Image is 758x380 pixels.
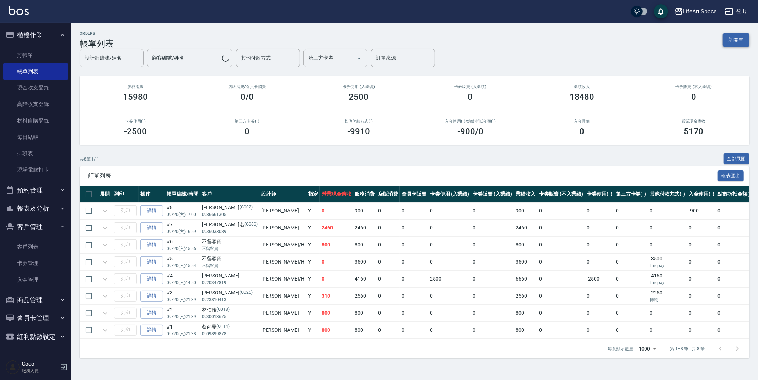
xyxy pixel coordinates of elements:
th: 卡券使用 (入業績) [428,186,471,203]
td: 0 [471,322,514,338]
td: 0 [648,219,687,236]
a: 報表匯出 [718,172,744,179]
td: 0 [687,237,716,253]
button: 全部展開 [724,153,750,164]
button: save [654,4,668,18]
td: 0 [716,237,755,253]
p: Linepay [650,279,686,286]
td: 0 [716,219,755,236]
h2: 入金使用(-) /點數折抵金額(-) [423,119,517,124]
th: 店販消費 [376,186,400,203]
td: 0 [471,305,514,321]
td: 4160 [353,271,377,287]
a: 打帳單 [3,47,68,63]
td: -2250 [648,288,687,304]
td: 0 [648,305,687,321]
td: 0 [614,219,648,236]
td: 0 [428,237,471,253]
a: 現金收支登錄 [3,80,68,96]
button: 新開單 [723,33,749,47]
td: 2560 [514,288,537,304]
td: [PERSON_NAME] /H [259,237,306,253]
a: 入金管理 [3,272,68,288]
h3: -9910 [348,126,370,136]
td: 0 [614,322,648,338]
h2: 業績收入 [535,85,629,89]
td: 0 [585,254,614,270]
td: 800 [320,322,353,338]
td: 0 [400,237,428,253]
p: 0936033089 [202,228,258,235]
h3: 0/0 [241,92,254,102]
a: 帳單列表 [3,63,68,80]
h2: 卡券販賣 (入業績) [423,85,517,89]
button: 報表及分析 [3,199,68,218]
div: [PERSON_NAME]名 [202,221,258,228]
td: Y [306,219,320,236]
p: 09/20 (六) 17:00 [167,211,198,218]
td: 0 [614,288,648,304]
td: -900 [687,202,716,219]
td: 900 [353,202,377,219]
p: (G025) [240,289,253,297]
img: Logo [9,6,29,15]
td: 3500 [353,254,377,270]
p: 第 1–8 筆 共 8 筆 [670,346,705,352]
button: 會員卡管理 [3,309,68,327]
th: 客戶 [200,186,259,203]
td: 0 [614,202,648,219]
td: [PERSON_NAME] [259,288,306,304]
p: (G080) [244,221,258,228]
td: 0 [537,237,585,253]
td: 0 [471,237,514,253]
td: [PERSON_NAME] [259,202,306,219]
h3: 2500 [349,92,369,102]
td: 0 [471,219,514,236]
td: 0 [428,305,471,321]
th: 卡券販賣 (不入業績) [537,186,585,203]
td: 800 [353,322,377,338]
td: 0 [428,202,471,219]
td: 0 [376,288,400,304]
div: 不留客資 [202,255,258,262]
td: Y [306,322,320,338]
td: #5 [165,254,200,270]
a: 新開單 [723,36,749,43]
p: 0923810413 [202,297,258,303]
td: 0 [716,254,755,270]
td: 0 [687,305,716,321]
td: #2 [165,305,200,321]
th: 會員卡販賣 [400,186,428,203]
td: 0 [614,271,648,287]
td: 800 [353,305,377,321]
th: 第三方卡券(-) [614,186,648,203]
td: 800 [514,305,537,321]
td: 0 [471,254,514,270]
h3: 0 [580,126,585,136]
td: 0 [400,322,428,338]
td: 2500 [428,271,471,287]
h2: 入金儲值 [535,119,629,124]
td: 0 [537,202,585,219]
td: #4 [165,271,200,287]
td: 2460 [320,219,353,236]
p: Linepay [650,262,686,269]
td: #3 [165,288,200,304]
td: 0 [376,237,400,253]
th: 服務消費 [353,186,377,203]
td: [PERSON_NAME] /H [259,271,306,287]
p: 轉帳 [650,297,686,303]
a: 高階收支登錄 [3,96,68,112]
td: 800 [353,237,377,253]
td: 0 [376,202,400,219]
p: 09/20 (六) 15:54 [167,262,198,269]
td: 0 [320,271,353,287]
a: 詳情 [140,325,163,336]
a: 詳情 [140,222,163,233]
td: 0 [585,305,614,321]
button: 紅利點數設定 [3,327,68,346]
button: 櫃檯作業 [3,26,68,44]
p: 09/20 (六) 21:39 [167,297,198,303]
td: 0 [537,322,585,338]
h2: 卡券使用(-) [88,119,183,124]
